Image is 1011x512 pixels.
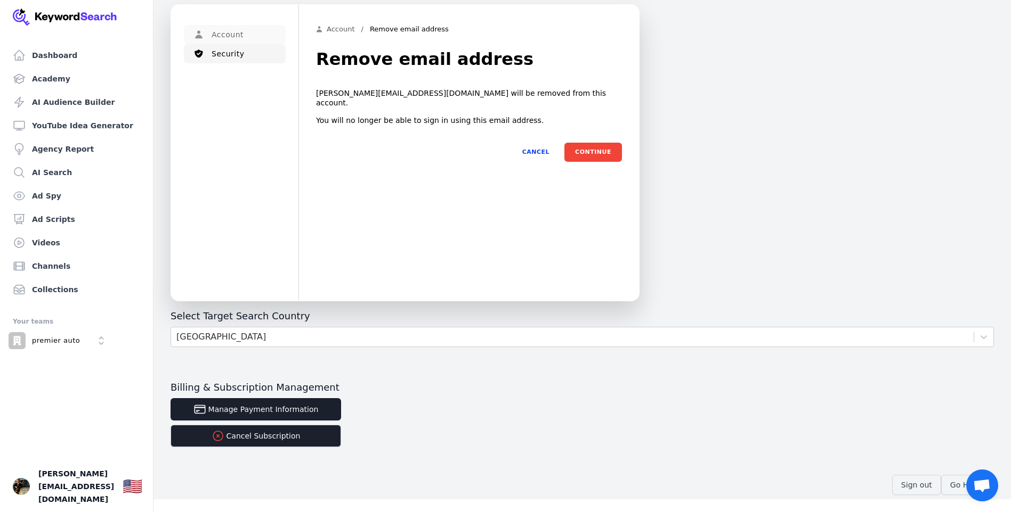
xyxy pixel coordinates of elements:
a: Collections [9,279,144,300]
span: [PERSON_NAME][EMAIL_ADDRESS][DOMAIN_NAME] [38,467,114,506]
div: Your teams [13,315,140,328]
a: Account [316,25,355,34]
a: Academy [9,68,144,89]
p: Remove email address [370,25,449,34]
p: / [361,25,363,34]
h3: Select Target Search Country [171,310,994,323]
a: Ad Scripts [9,209,144,230]
button: Go Home [941,475,994,495]
button: Account [184,25,286,44]
a: Ad Spy [9,185,144,207]
a: Dashboard [9,45,144,66]
button: Open organization switcher [9,332,110,349]
p: [PERSON_NAME][EMAIL_ADDRESS][DOMAIN_NAME] will be removed from this account. [316,89,622,108]
button: 🇺🇸 [123,476,142,497]
a: YouTube Idea Generator [9,115,144,136]
p: premier auto [32,336,80,345]
button: Cancel Subscription [171,425,341,447]
div: [GEOGRAPHIC_DATA] [176,331,266,343]
a: AI Search [9,162,144,183]
a: AI Audience Builder [9,92,144,113]
h1: Remove email address [316,46,622,72]
img: Your Company [13,9,117,26]
img: premier auto [9,332,26,349]
a: Videos [9,232,144,253]
h3: Billing & Subscription Management [171,381,994,394]
div: 🇺🇸 [123,477,142,496]
a: Channels [9,255,144,277]
button: Sign out [892,475,941,495]
button: Open user button [13,478,30,495]
button: Security [184,44,286,63]
button: Manage Payment Information [171,398,341,420]
a: Open chat [966,469,998,501]
p: You will no longer be able to sign in using this email address. [316,116,622,126]
button: Continue [564,143,622,162]
a: Agency Report [9,138,144,160]
button: Cancel [512,143,560,162]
